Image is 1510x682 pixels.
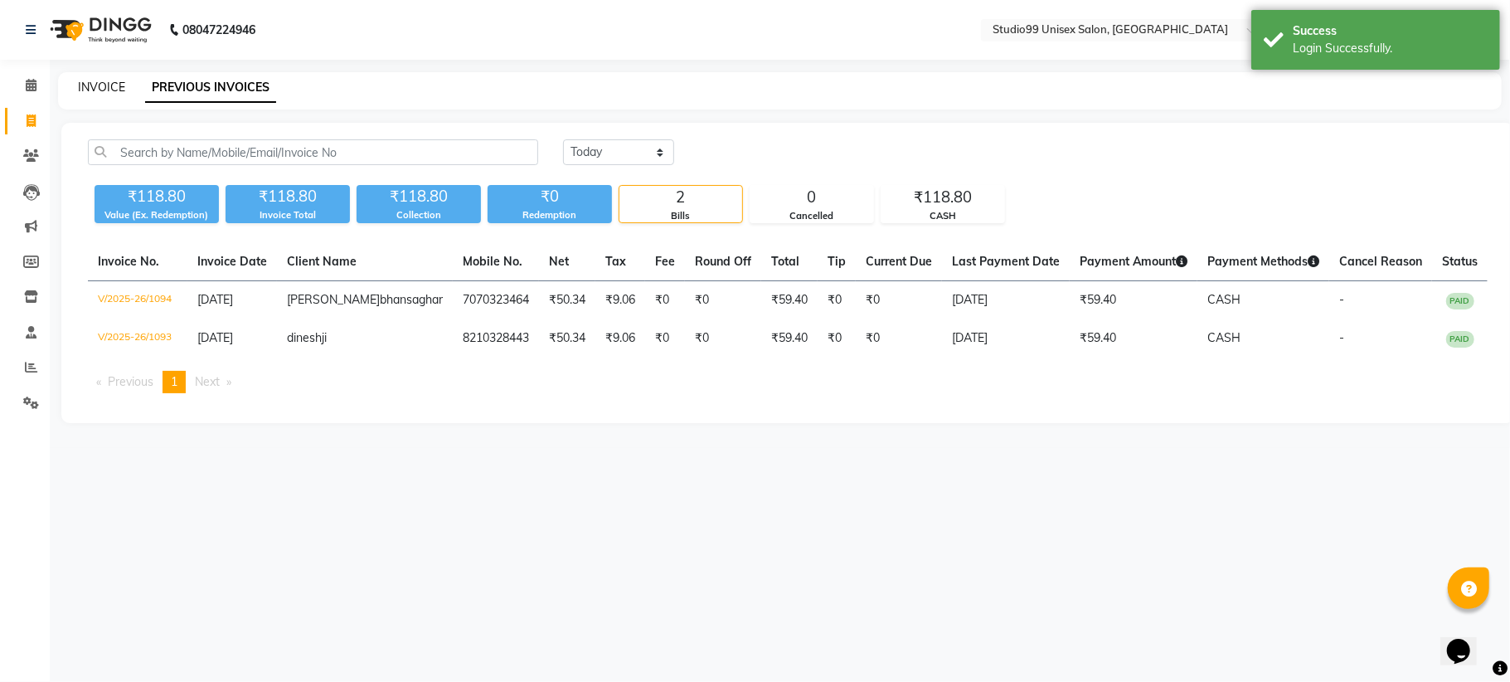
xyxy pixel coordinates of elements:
nav: Pagination [88,371,1488,393]
b: 08047224946 [182,7,255,53]
td: ₹0 [856,319,942,358]
div: Login Successfully. [1293,40,1488,57]
div: Cancelled [750,209,873,223]
span: bhansaghar [380,292,443,307]
span: [DATE] [197,292,233,307]
span: Previous [108,374,153,389]
td: [DATE] [942,319,1070,358]
td: ₹59.40 [1070,319,1197,358]
div: 2 [619,186,742,209]
div: ₹118.80 [226,185,350,208]
a: INVOICE [78,80,125,95]
span: Client Name [287,254,357,269]
div: ₹118.80 [357,185,481,208]
input: Search by Name/Mobile/Email/Invoice No [88,139,538,165]
span: Payment Methods [1207,254,1319,269]
span: Next [195,374,220,389]
td: V/2025-26/1094 [88,281,187,320]
td: 8210328443 [453,319,539,358]
td: [DATE] [942,281,1070,320]
a: PREVIOUS INVOICES [145,73,276,103]
div: Value (Ex. Redemption) [95,208,219,222]
div: Collection [357,208,481,222]
span: Tax [605,254,626,269]
span: Net [549,254,569,269]
span: Status [1442,254,1478,269]
div: ₹118.80 [95,185,219,208]
span: [DATE] [197,330,233,345]
span: CASH [1207,330,1241,345]
span: Total [771,254,799,269]
div: Invoice Total [226,208,350,222]
span: Last Payment Date [952,254,1060,269]
td: ₹59.40 [761,281,818,320]
td: ₹9.06 [595,281,645,320]
span: Round Off [695,254,751,269]
span: dinesh [287,330,322,345]
td: ₹0 [685,319,761,358]
span: Fee [655,254,675,269]
span: Cancel Reason [1339,254,1422,269]
span: Tip [828,254,846,269]
span: Mobile No. [463,254,522,269]
div: ₹0 [488,185,612,208]
span: Current Due [866,254,932,269]
td: ₹0 [685,281,761,320]
span: Payment Amount [1080,254,1187,269]
td: ₹0 [645,281,685,320]
span: PAID [1446,331,1474,348]
span: Invoice No. [98,254,159,269]
td: ₹59.40 [1070,281,1197,320]
td: ₹0 [645,319,685,358]
td: ₹0 [856,281,942,320]
div: ₹118.80 [881,186,1004,209]
div: Redemption [488,208,612,222]
span: [PERSON_NAME] [287,292,380,307]
img: logo [42,7,156,53]
span: 1 [171,374,177,389]
span: - [1339,330,1344,345]
td: ₹9.06 [595,319,645,358]
span: ji [322,330,327,345]
td: V/2025-26/1093 [88,319,187,358]
td: ₹0 [818,281,856,320]
iframe: chat widget [1440,616,1493,665]
td: ₹0 [818,319,856,358]
span: Invoice Date [197,254,267,269]
div: Success [1293,22,1488,40]
span: - [1339,292,1344,307]
div: CASH [881,209,1004,223]
span: CASH [1207,292,1241,307]
span: PAID [1446,293,1474,309]
td: ₹59.40 [761,319,818,358]
td: ₹50.34 [539,319,595,358]
div: 0 [750,186,873,209]
td: ₹50.34 [539,281,595,320]
div: Bills [619,209,742,223]
td: 7070323464 [453,281,539,320]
